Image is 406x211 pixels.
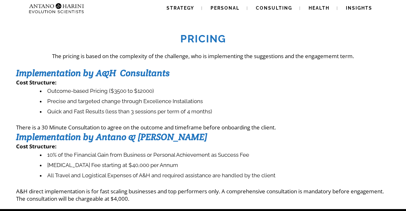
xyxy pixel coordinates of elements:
[16,131,207,143] strong: Implementation by Antano & [PERSON_NAME]
[40,86,390,96] li: Outcome-based Pricing ($3500 to $12000)
[16,143,57,150] strong: Cost Structure:
[346,5,372,11] span: Insights
[40,96,390,107] li: Precise and targeted change through Excellence Installations
[40,160,390,171] li: [MEDICAL_DATA] Fee starting at $40,000 per Annum
[16,124,390,131] p: There is a 30 Minute Consultation to agree on the outcome and timeframe before onboarding the cli...
[55,79,57,86] strong: :
[16,79,55,86] strong: Cost Structure
[40,150,390,160] li: 10% of the Financial Gain from Business or Personal Achievement as Success Fee
[167,5,194,11] span: Strategy
[180,33,226,45] strong: Pricing
[40,171,390,181] li: All Travel and Logistical Expenses of A&H and required assistance are handled by the client
[16,52,390,60] p: The pricing is based on the complexity of the challenge, who is implementing the suggestions and ...
[211,5,239,11] span: Personal
[16,67,170,79] strong: Implementation by A&H Consultants
[16,188,390,202] p: A&H direct implementation is for fast scaling businesses and top performers only. A comprehensive...
[40,107,390,117] li: Quick and Fast Results (less than 3 sessions per term of 4 months)
[256,5,292,11] span: Consulting
[309,5,329,11] span: Health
